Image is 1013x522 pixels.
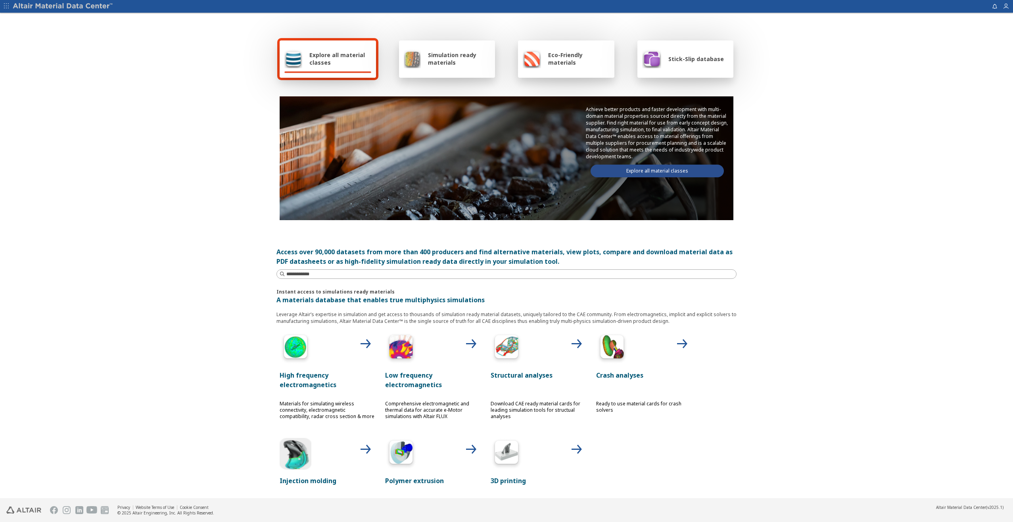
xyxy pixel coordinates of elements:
[276,311,737,324] p: Leverage Altair’s expertise in simulation and get access to thousands of simulation ready materia...
[936,505,986,510] span: Altair Material Data Center
[548,51,609,66] span: Eco-Friendly materials
[491,438,522,470] img: 3D Printing Icon
[586,106,729,160] p: Achieve better products and faster development with multi-domain material properties sourced dire...
[13,2,114,10] img: Altair Material Data Center
[385,438,417,470] img: Polymer Extrusion Icon
[284,49,302,68] img: Explore all material classes
[591,165,724,177] a: Explore all material classes
[491,476,586,486] p: 3D printing
[276,329,378,431] button: High Frequency IconHigh frequency electromagneticsMaterials for simulating wireless connectivity,...
[642,49,661,68] img: Stick-Slip database
[117,505,130,510] a: Privacy
[385,401,480,420] p: Comprehensive electromagnetic and thermal data for accurate e-Motor simulations with Altair FLUX
[382,329,483,431] button: Low Frequency IconLow frequency electromagneticsComprehensive electromagnetic and thermal data fo...
[280,476,375,486] p: Injection molding
[136,505,174,510] a: Website Terms of Use
[491,401,586,420] p: Download CAE ready material cards for leading simulation tools for structual analyses
[596,332,628,364] img: Crash Analyses Icon
[280,438,311,470] img: Injection Molding Icon
[309,51,371,66] span: Explore all material classes
[668,55,724,63] span: Stick-Slip database
[385,476,480,486] p: Polymer extrusion
[428,51,490,66] span: Simulation ready materials
[523,49,541,68] img: Eco-Friendly materials
[404,49,421,68] img: Simulation ready materials
[280,370,375,390] p: High frequency electromagnetics
[280,401,375,420] p: Materials for simulating wireless connectivity, electromagnetic compatibility, radar cross sectio...
[276,247,737,266] div: Access over 90,000 datasets from more than 400 producers and find alternative materials, view plo...
[596,401,691,413] p: Ready to use material cards for crash solvers
[593,329,695,431] button: Crash Analyses IconCrash analysesReady to use material cards for crash solvers
[936,505,1003,510] div: (v2025.1)
[491,332,522,364] img: Structural Analyses Icon
[487,329,589,431] button: Structural Analyses IconStructural analysesDownload CAE ready material cards for leading simulati...
[385,332,417,364] img: Low Frequency Icon
[117,510,214,516] div: © 2025 Altair Engineering, Inc. All Rights Reserved.
[385,370,480,390] p: Low frequency electromagnetics
[276,288,737,295] p: Instant access to simulations ready materials
[491,370,586,380] p: Structural analyses
[280,332,311,364] img: High Frequency Icon
[6,507,41,514] img: Altair Engineering
[596,370,691,380] p: Crash analyses
[180,505,209,510] a: Cookie Consent
[276,295,737,305] p: A materials database that enables true multiphysics simulations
